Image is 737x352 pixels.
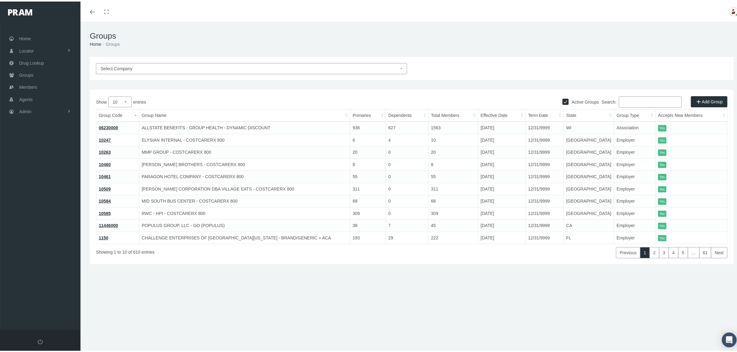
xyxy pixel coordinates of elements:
[428,218,478,230] td: 45
[428,169,478,182] td: 55
[350,145,386,157] td: 20
[564,145,614,157] td: [GEOGRAPHIC_DATA]
[658,136,666,142] itemstyle: Yes
[19,44,34,55] span: Locator
[614,218,656,230] td: Employer
[108,95,132,106] select: Showentries
[428,157,478,169] td: 8
[658,197,666,203] itemstyle: Yes
[614,206,656,218] td: Employer
[386,194,428,206] td: 0
[526,120,564,132] td: 12/31/9999
[19,80,37,92] span: Members
[350,132,386,145] td: 6
[99,148,111,153] a: 10263
[564,194,614,206] td: [GEOGRAPHIC_DATA]
[478,157,525,169] td: [DATE]
[428,120,478,132] td: 1563
[478,169,525,182] td: [DATE]
[19,68,33,79] span: Groups
[659,246,669,257] a: 3
[386,169,428,182] td: 0
[19,56,44,67] span: Drug Lookup
[526,145,564,157] td: 12/31/9999
[569,97,599,104] label: Active Groups
[139,169,350,182] td: PARAGON HOTEL COMPANY - COSTCARERX 800
[96,108,139,120] th: Group Code: activate to sort column descending
[90,40,101,45] a: Home
[386,132,428,145] td: 4
[722,331,737,346] div: Open Intercom Messenger
[564,181,614,194] td: [GEOGRAPHIC_DATA]
[8,8,32,14] img: PRAM_20_x_78.png
[478,120,525,132] td: [DATE]
[350,157,386,169] td: 8
[688,246,700,257] a: …
[614,145,656,157] td: Employer
[386,181,428,194] td: 0
[602,95,682,106] label: Search:
[526,206,564,218] td: 12/31/9999
[526,230,564,243] td: 12/31/9999
[614,120,656,132] td: Association
[564,230,614,243] td: FL
[614,181,656,194] td: Employer
[99,136,111,141] a: 10247
[99,185,111,190] a: 10509
[658,234,666,240] itemstyle: Yes
[99,234,108,239] a: 1150
[564,206,614,218] td: [GEOGRAPHIC_DATA]
[478,218,525,230] td: [DATE]
[101,65,132,70] span: Select Company
[350,218,386,230] td: 38
[99,209,111,214] a: 10585
[350,181,386,194] td: 311
[350,120,386,132] td: 936
[616,246,640,257] a: Previous
[669,246,678,257] a: 4
[19,31,31,43] span: Home
[350,206,386,218] td: 309
[614,194,656,206] td: Employer
[139,230,350,243] td: CHALLENGE ENTERPRISES OF [GEOGRAPHIC_DATA][US_STATE] - BRAND/GENERIC + ACA
[428,194,478,206] td: 68
[526,218,564,230] td: 12/31/9999
[19,92,33,104] span: Agents
[99,124,118,129] a: 06230008
[139,157,350,169] td: [PERSON_NAME] BROTHERS - COSTCARERX 800
[386,218,428,230] td: 7
[96,95,412,106] label: Show entries
[478,145,525,157] td: [DATE]
[658,221,666,228] itemstyle: Yes
[526,194,564,206] td: 12/31/9999
[658,172,666,179] itemstyle: Yes
[564,218,614,230] td: CA
[649,246,659,257] a: 2
[350,169,386,182] td: 55
[139,206,350,218] td: RWC - HPI - COSTCARERX 800
[428,181,478,194] td: 311
[564,169,614,182] td: [GEOGRAPHIC_DATA]
[658,185,666,191] itemstyle: Yes
[139,132,350,145] td: ELYSIAN INTERNAL - COSTCARERX 800
[350,230,386,243] td: 193
[526,181,564,194] td: 12/31/9999
[428,145,478,157] td: 20
[386,206,428,218] td: 0
[699,246,712,257] a: 61
[478,132,525,145] td: [DATE]
[526,108,564,120] th: Term Date: activate to sort column ascending
[614,157,656,169] td: Employer
[386,120,428,132] td: 627
[386,230,428,243] td: 29
[655,108,727,120] th: Accepts New Members: activate to sort column ascending
[478,230,525,243] td: [DATE]
[428,206,478,218] td: 309
[478,108,525,120] th: Effective Date: activate to sort column ascending
[99,161,111,165] a: 10460
[640,246,650,257] a: 1
[564,157,614,169] td: [GEOGRAPHIC_DATA]
[19,104,32,116] span: Admin
[478,194,525,206] td: [DATE]
[658,160,666,167] itemstyle: Yes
